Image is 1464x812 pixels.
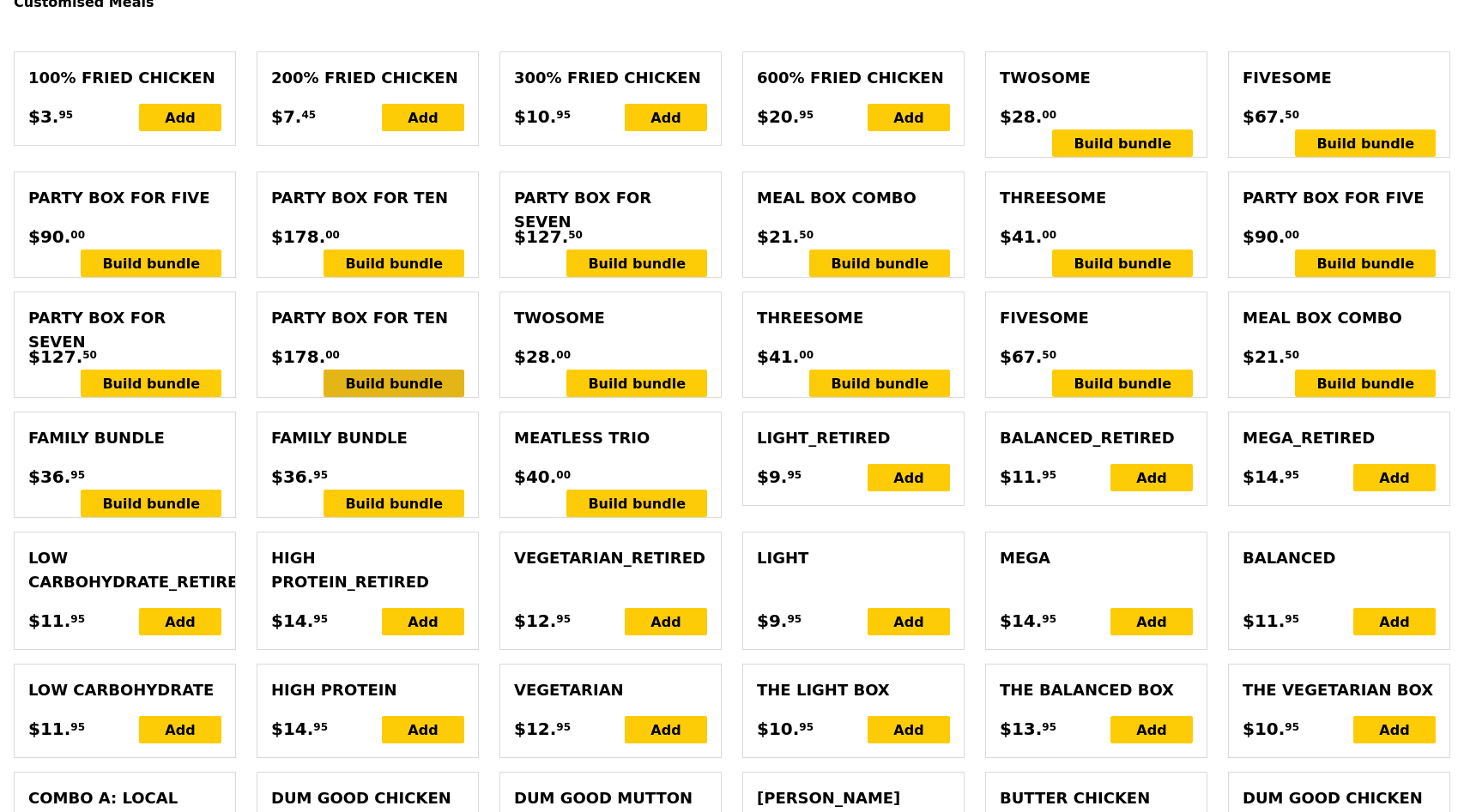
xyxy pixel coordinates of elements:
span: $14. [1243,464,1285,490]
span: $41. [1000,224,1042,250]
span: 00 [1285,228,1299,242]
div: [PERSON_NAME] [757,786,950,810]
span: 95 [313,468,328,482]
div: 100% Fried Chicken [28,66,221,90]
span: $67. [1000,344,1042,370]
span: 95 [70,468,85,482]
div: Fivesome [1000,306,1193,330]
div: Fivesome [1243,66,1436,90]
div: Build bundle [1295,250,1436,277]
span: $41. [757,344,799,370]
span: $14. [271,716,313,742]
span: $7. [271,104,301,129]
span: $9. [757,464,787,490]
span: 95 [70,612,85,626]
span: $178. [271,224,325,250]
div: The Light Box [757,678,950,702]
div: Add [139,104,221,131]
div: Build bundle [566,370,707,397]
div: Balanced_RETIRED [1000,426,1193,450]
div: Add [1353,608,1436,635]
div: Party Box for Five [28,186,221,210]
div: Vegetarian_RETIRED [514,546,707,570]
div: Party Box for Ten [271,306,464,330]
div: Build bundle [809,250,950,277]
div: The Vegetarian Box [1243,678,1436,702]
span: $178. [271,344,325,370]
span: $10. [1243,716,1285,742]
div: Meal Box Combo [1243,306,1436,330]
div: Add [1110,464,1193,491]
div: Add [382,608,464,635]
span: 00 [799,348,814,362]
span: $12. [514,716,556,742]
span: 50 [568,228,583,242]
div: Low Carbohydrate_RETIRED [28,546,221,594]
span: $127. [514,224,568,250]
div: Low Carbohydrate [28,678,221,702]
span: 95 [1285,720,1299,734]
span: $9. [757,608,787,634]
div: Meatless Trio [514,426,707,450]
span: $67. [1243,104,1285,129]
span: $3. [28,104,58,129]
div: 200% Fried Chicken [271,66,464,90]
div: Add [868,608,950,635]
div: Add [868,104,950,131]
div: Add [868,464,950,491]
span: 50 [799,228,814,242]
span: $14. [271,608,313,634]
div: 300% Fried Chicken [514,66,707,90]
span: 50 [82,348,97,362]
div: Party Box for Seven [28,306,221,354]
div: Build bundle [566,250,707,277]
span: $127. [28,344,82,370]
span: 50 [1042,348,1056,362]
span: 95 [1042,612,1056,626]
div: The Balanced Box [1000,678,1193,702]
div: Build bundle [1295,370,1436,397]
div: Build bundle [1052,370,1193,397]
div: Build bundle [1052,250,1193,277]
div: Add [139,608,221,635]
span: $11. [1000,464,1042,490]
span: 95 [556,720,571,734]
span: 95 [787,468,802,482]
div: Party Box for Five [1243,186,1436,210]
span: 00 [1042,228,1056,242]
div: Add [625,608,707,635]
span: $11. [28,716,70,742]
div: Add [868,716,950,743]
span: $90. [28,224,70,250]
span: 95 [58,108,73,122]
span: 95 [70,720,85,734]
span: 00 [556,348,571,362]
div: Build bundle [81,370,221,397]
span: $12. [514,608,556,634]
span: 95 [1042,720,1056,734]
div: Build bundle [324,490,464,517]
span: 95 [556,108,571,122]
span: 00 [325,348,340,362]
span: $10. [514,104,556,129]
span: 95 [799,108,814,122]
div: Light_RETIRED [757,426,950,450]
span: 00 [556,468,571,482]
span: 50 [1285,108,1299,122]
div: Threesome [1000,186,1193,210]
div: Dum Good Chicken [1243,786,1436,810]
div: Add [139,716,221,743]
div: Twosome [1000,66,1193,90]
div: Add [625,716,707,743]
span: $10. [757,716,799,742]
div: Party Box for Seven [514,186,707,234]
div: Build bundle [809,370,950,397]
div: Mega [1000,546,1193,570]
div: 600% Fried Chicken [757,66,950,90]
span: $14. [1000,608,1042,634]
span: $90. [1243,224,1285,250]
span: $36. [28,464,70,490]
div: Add [382,104,464,131]
div: Add [625,104,707,131]
div: Build bundle [81,250,221,277]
